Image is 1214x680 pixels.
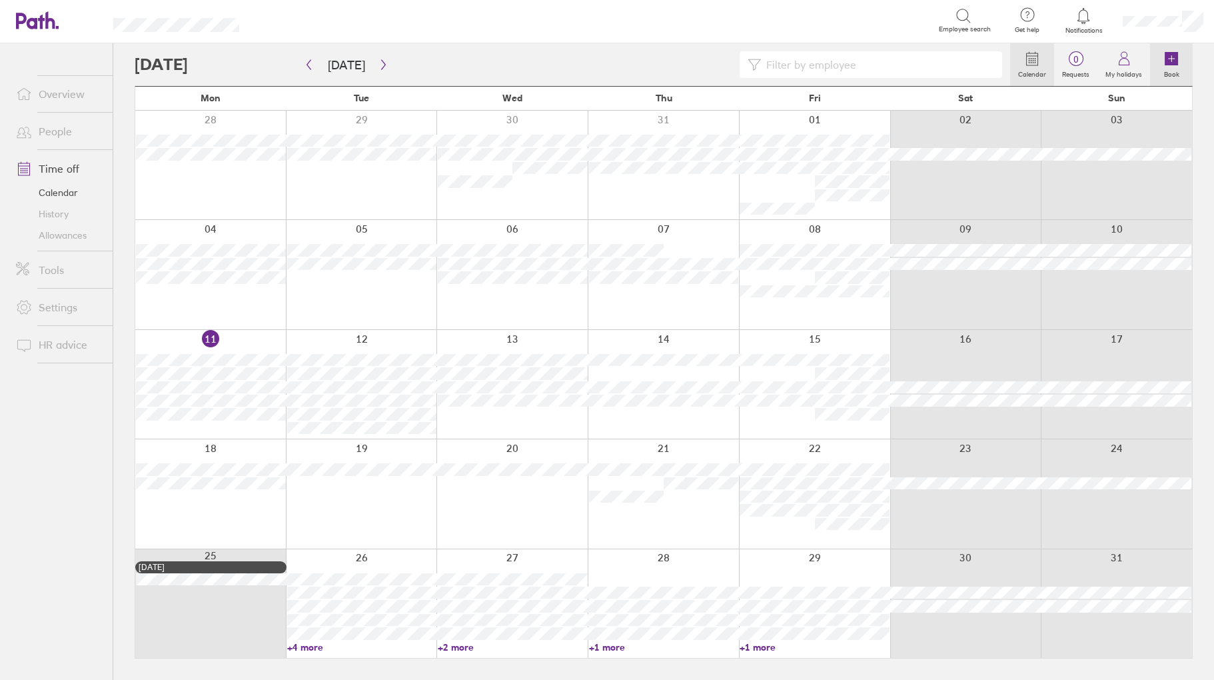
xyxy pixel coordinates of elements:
span: 0 [1054,54,1097,65]
a: +4 more [287,641,437,653]
div: Search [275,14,309,26]
span: Tue [354,93,369,103]
a: Calendar [1010,43,1054,86]
a: Notifications [1062,7,1105,35]
div: [DATE] [139,563,283,572]
a: +1 more [589,641,739,653]
a: Book [1150,43,1193,86]
a: Tools [5,257,113,283]
span: Employee search [939,25,991,33]
a: Settings [5,294,113,321]
label: Book [1156,67,1187,79]
a: Time off [5,155,113,182]
a: People [5,118,113,145]
label: Requests [1054,67,1097,79]
a: 0Requests [1054,43,1097,86]
button: [DATE] [317,54,376,76]
a: Allowances [5,225,113,246]
a: +1 more [740,641,890,653]
span: Sat [958,93,973,103]
a: My holidays [1097,43,1150,86]
span: Notifications [1062,27,1105,35]
span: Fri [809,93,821,103]
input: Filter by employee [761,52,994,77]
a: HR advice [5,331,113,358]
span: Wed [502,93,522,103]
a: Calendar [5,182,113,203]
a: +2 more [438,641,588,653]
a: History [5,203,113,225]
span: Mon [201,93,221,103]
span: Sun [1108,93,1125,103]
span: Thu [656,93,672,103]
label: My holidays [1097,67,1150,79]
span: Get help [1005,26,1049,34]
a: Overview [5,81,113,107]
label: Calendar [1010,67,1054,79]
